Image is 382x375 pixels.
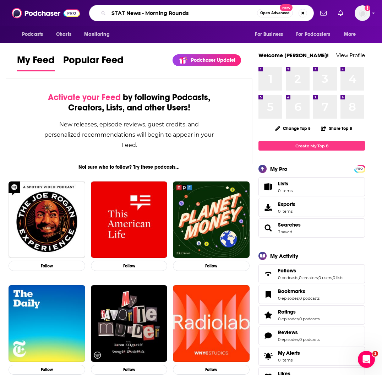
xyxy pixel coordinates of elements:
a: Exports [258,198,365,217]
span: Activate your Feed [48,92,121,103]
span: Lists [261,182,275,192]
a: 0 podcasts [299,296,320,301]
span: My Feed [17,54,55,70]
a: 0 episodes [278,316,299,321]
span: Reviews [278,329,298,336]
a: 0 users [318,275,332,280]
button: Change Top 8 [271,124,315,133]
button: Follow [91,365,168,375]
a: View Profile [336,52,365,59]
button: open menu [79,28,119,41]
img: Radiolab [173,285,250,362]
a: Ratings [278,309,320,315]
button: Show profile menu [355,5,370,21]
span: Follows [278,267,296,274]
div: Not sure who to follow? Try these podcasts... [6,164,252,170]
button: open menu [17,28,52,41]
img: User Profile [355,5,370,21]
span: Ratings [278,309,296,315]
a: Follows [261,269,275,279]
img: The Daily [9,285,85,362]
span: Podcasts [22,29,43,39]
span: , [332,275,333,280]
svg: Add a profile image [365,5,370,11]
a: 0 podcasts [299,337,320,342]
a: Create My Top 8 [258,141,365,151]
a: Welcome [PERSON_NAME]! [258,52,329,59]
button: Share Top 8 [321,121,353,135]
span: Popular Feed [63,54,124,70]
a: 0 podcasts [278,275,298,280]
span: New [280,4,293,11]
a: Popular Feed [63,54,124,71]
span: Exports [278,201,295,207]
input: Search podcasts, credits, & more... [109,7,257,19]
a: Podchaser - Follow, Share and Rate Podcasts [12,6,80,20]
button: open menu [291,28,340,41]
span: Searches [258,218,365,238]
iframe: Intercom live chat [358,351,375,368]
span: Charts [56,29,71,39]
a: Bookmarks [261,289,275,299]
span: Exports [261,202,275,212]
span: Lists [278,180,293,187]
span: Bookmarks [258,285,365,304]
span: Reviews [258,326,365,345]
img: This American Life [91,181,168,258]
a: Searches [261,223,275,233]
a: 0 episodes [278,296,299,301]
span: PRO [355,166,364,172]
span: Lists [278,180,288,187]
div: Search podcasts, credits, & more... [89,5,314,21]
span: 0 items [278,209,295,214]
a: 0 lists [333,275,343,280]
p: Podchaser Update! [191,57,235,63]
div: New releases, episode reviews, guest credits, and personalized recommendations will begin to appe... [42,119,217,150]
a: My Feed [17,54,55,71]
span: Follows [258,264,365,283]
a: Follows [278,267,343,274]
button: Follow [9,261,85,271]
button: Follow [173,365,250,375]
button: Follow [173,261,250,271]
span: , [298,275,299,280]
img: My Favorite Murder with Karen Kilgariff and Georgia Hardstark [91,285,168,362]
a: Searches [278,222,301,228]
a: Reviews [278,329,320,336]
button: open menu [250,28,292,41]
a: Show notifications dropdown [335,7,346,19]
a: 0 podcasts [299,316,320,321]
div: My Pro [270,165,288,172]
span: , [318,275,318,280]
img: Planet Money [173,181,250,258]
a: Show notifications dropdown [317,7,329,19]
span: My Alerts [278,350,300,356]
button: Follow [9,365,85,375]
button: Follow [91,261,168,271]
a: 3 saved [278,229,292,234]
span: Ratings [258,305,365,325]
span: My Alerts [261,351,275,361]
a: Charts [51,28,76,41]
span: More [344,29,356,39]
span: 0 items [278,188,293,193]
a: 0 creators [299,275,318,280]
span: For Podcasters [296,29,330,39]
span: 0 items [278,358,300,363]
a: Reviews [261,331,275,341]
button: Open AdvancedNew [257,9,293,17]
span: For Business [255,29,283,39]
span: Monitoring [84,29,109,39]
a: PRO [355,166,364,171]
img: The Joe Rogan Experience [9,181,85,258]
span: Logged in as ddelgado [355,5,370,21]
a: My Alerts [258,347,365,366]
